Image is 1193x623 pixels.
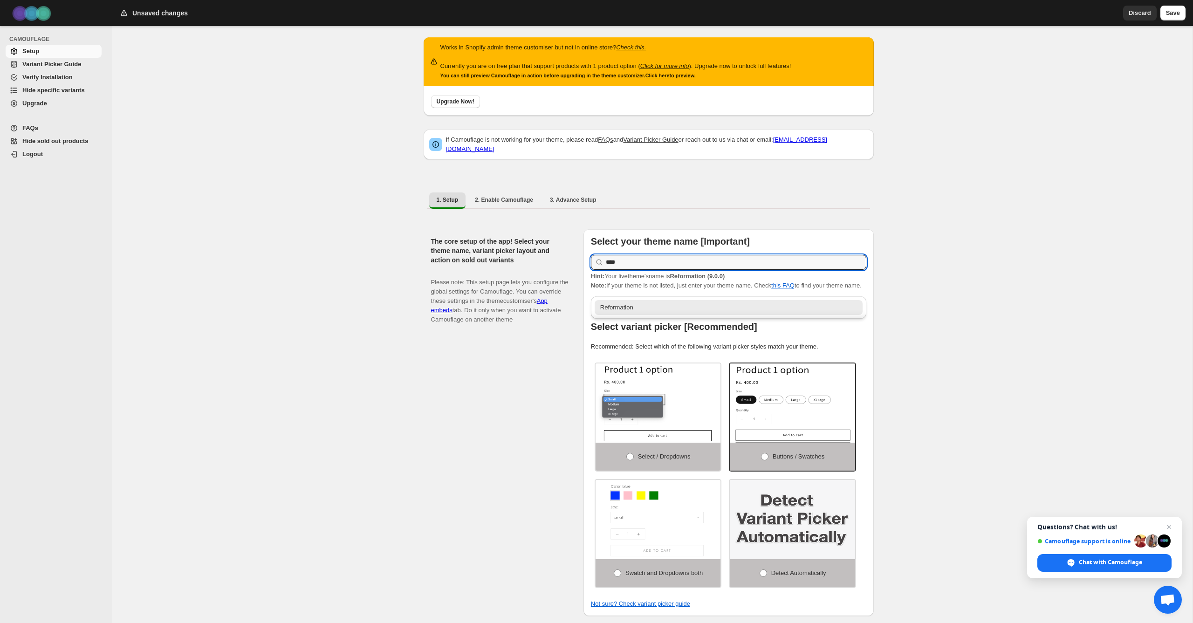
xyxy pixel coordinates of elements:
[730,363,855,443] img: Buttons / Swatches
[475,196,533,204] span: 2. Enable Camouflage
[446,135,868,154] p: If Camouflage is not working for your theme, please read and or reach out to us via chat or email:
[440,43,791,52] p: Works in Shopify admin theme customiser but not in online store?
[645,73,670,78] a: Click here
[616,44,646,51] a: Check this.
[1154,586,1182,614] a: Open chat
[771,282,795,289] a: this FAQ
[1037,538,1131,545] span: Camouflage support is online
[591,282,606,289] strong: Note:
[6,97,102,110] a: Upgrade
[431,268,569,324] p: Please note: This setup page lets you configure the global settings for Camouflage. You can overr...
[771,569,826,576] span: Detect Automatically
[730,480,855,559] img: Detect Automatically
[638,453,691,460] span: Select / Dropdowns
[6,58,102,71] a: Variant Picker Guide
[22,61,81,68] span: Variant Picker Guide
[596,480,721,559] img: Swatch and Dropdowns both
[1037,554,1172,572] span: Chat with Camouflage
[22,137,89,144] span: Hide sold out products
[625,569,703,576] span: Swatch and Dropdowns both
[437,196,459,204] span: 1. Setup
[600,303,857,312] div: Reformation
[670,273,725,280] strong: Reformation (9.0.0)
[6,84,102,97] a: Hide specific variants
[773,453,824,460] span: Buttons / Swatches
[9,35,105,43] span: CAMOUFLAGE
[6,135,102,148] a: Hide sold out products
[431,95,480,108] button: Upgrade Now!
[132,8,188,18] h2: Unsaved changes
[1079,558,1142,567] span: Chat with Camouflage
[591,236,750,246] b: Select your theme name [Important]
[431,237,569,265] h2: The core setup of the app! Select your theme name, variant picker layout and action on sold out v...
[1123,6,1157,21] button: Discard
[591,273,725,280] span: Your live theme's name is
[1129,8,1151,18] span: Discard
[22,151,43,157] span: Logout
[22,48,39,55] span: Setup
[1037,523,1172,531] span: Questions? Chat with us!
[640,62,689,69] a: Click for more info
[591,600,690,607] a: Not sure? Check variant picker guide
[550,196,596,204] span: 3. Advance Setup
[22,87,85,94] span: Hide specific variants
[623,136,678,143] a: Variant Picker Guide
[591,322,757,332] b: Select variant picker [Recommended]
[437,98,474,105] span: Upgrade Now!
[1160,6,1186,21] button: Save
[598,136,613,143] a: FAQs
[440,62,791,71] p: Currently you are on free plan that support products with 1 product option ( ). Upgrade now to un...
[22,100,47,107] span: Upgrade
[1166,8,1180,18] span: Save
[591,342,866,351] p: Recommended: Select which of the following variant picker styles match your theme.
[22,124,38,131] span: FAQs
[591,300,866,315] li: Reformation
[591,273,605,280] strong: Hint:
[596,363,721,443] img: Select / Dropdowns
[6,45,102,58] a: Setup
[6,71,102,84] a: Verify Installation
[591,272,866,290] p: If your theme is not listed, just enter your theme name. Check to find your theme name.
[6,148,102,161] a: Logout
[6,122,102,135] a: FAQs
[440,73,696,78] small: You can still preview Camouflage in action before upgrading in the theme customizer. to preview.
[22,74,73,81] span: Verify Installation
